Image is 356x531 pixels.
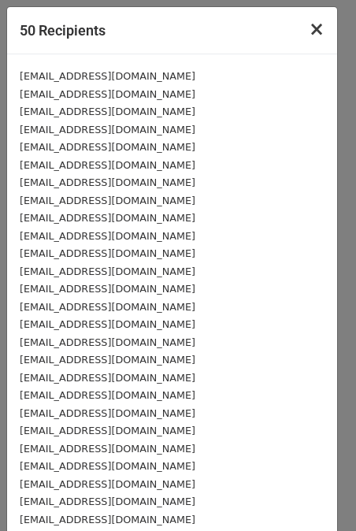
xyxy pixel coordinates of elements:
[20,372,195,384] small: [EMAIL_ADDRESS][DOMAIN_NAME]
[309,18,324,40] span: ×
[20,389,195,401] small: [EMAIL_ADDRESS][DOMAIN_NAME]
[20,443,195,455] small: [EMAIL_ADDRESS][DOMAIN_NAME]
[20,247,195,259] small: [EMAIL_ADDRESS][DOMAIN_NAME]
[20,124,195,136] small: [EMAIL_ADDRESS][DOMAIN_NAME]
[20,496,195,507] small: [EMAIL_ADDRESS][DOMAIN_NAME]
[20,318,195,330] small: [EMAIL_ADDRESS][DOMAIN_NAME]
[20,20,106,41] h5: 50 Recipients
[20,514,195,525] small: [EMAIL_ADDRESS][DOMAIN_NAME]
[20,407,195,419] small: [EMAIL_ADDRESS][DOMAIN_NAME]
[20,354,195,366] small: [EMAIL_ADDRESS][DOMAIN_NAME]
[20,283,195,295] small: [EMAIL_ADDRESS][DOMAIN_NAME]
[20,212,195,224] small: [EMAIL_ADDRESS][DOMAIN_NAME]
[20,159,195,171] small: [EMAIL_ADDRESS][DOMAIN_NAME]
[20,88,195,100] small: [EMAIL_ADDRESS][DOMAIN_NAME]
[20,336,195,348] small: [EMAIL_ADDRESS][DOMAIN_NAME]
[20,425,195,436] small: [EMAIL_ADDRESS][DOMAIN_NAME]
[20,106,195,117] small: [EMAIL_ADDRESS][DOMAIN_NAME]
[20,230,195,242] small: [EMAIL_ADDRESS][DOMAIN_NAME]
[296,7,337,51] button: Close
[20,70,195,82] small: [EMAIL_ADDRESS][DOMAIN_NAME]
[20,265,195,277] small: [EMAIL_ADDRESS][DOMAIN_NAME]
[20,478,195,490] small: [EMAIL_ADDRESS][DOMAIN_NAME]
[20,176,195,188] small: [EMAIL_ADDRESS][DOMAIN_NAME]
[20,460,195,472] small: [EMAIL_ADDRESS][DOMAIN_NAME]
[20,195,195,206] small: [EMAIL_ADDRESS][DOMAIN_NAME]
[20,301,195,313] small: [EMAIL_ADDRESS][DOMAIN_NAME]
[277,455,356,531] iframe: Chat Widget
[20,141,195,153] small: [EMAIL_ADDRESS][DOMAIN_NAME]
